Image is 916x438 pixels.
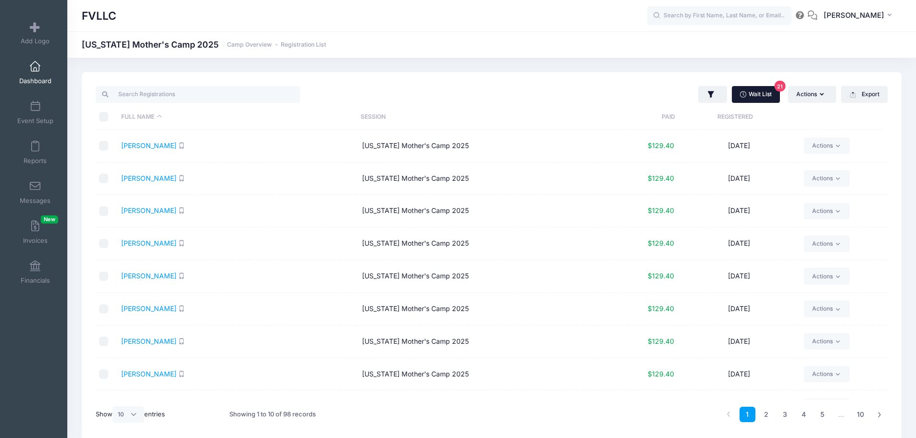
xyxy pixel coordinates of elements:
a: Actions [804,138,850,154]
label: Show entries [96,406,165,423]
a: [PERSON_NAME] [121,304,176,313]
th: Registered: activate to sort column ascending [675,104,795,130]
a: [PERSON_NAME] [121,272,176,280]
span: Invoices [23,237,48,245]
button: [PERSON_NAME] [817,5,902,27]
a: InvoicesNew [13,215,58,249]
a: 5 [815,407,830,423]
i: SMS enabled [178,175,185,181]
a: Wait List21 [732,86,780,102]
a: 10 [852,407,869,423]
span: $129.40 [648,272,674,280]
a: Event Setup [13,96,58,129]
td: [DATE] [679,325,800,358]
a: Reports [13,136,58,169]
a: Camp Overview [227,41,272,49]
a: Actions [804,236,850,252]
td: [DATE] [679,195,800,227]
div: Showing 1 to 10 of 98 records [229,403,316,425]
td: [US_STATE] Mother's Camp 2025 [357,293,598,325]
span: Messages [20,197,50,205]
td: [DATE] [679,260,800,293]
td: [DATE] [679,390,800,423]
td: [DATE] [679,358,800,391]
a: 1 [740,407,755,423]
td: [US_STATE] Mother's Camp 2025 [357,325,598,358]
span: [PERSON_NAME] [824,10,884,21]
a: [PERSON_NAME] [121,370,176,378]
a: Actions [804,366,850,382]
td: [US_STATE] Mother's Camp 2025 [357,130,598,163]
a: Actions [804,333,850,350]
span: 21 [775,81,786,92]
i: SMS enabled [178,371,185,377]
button: Actions [788,86,836,102]
i: SMS enabled [178,207,185,213]
span: $129.40 [648,141,674,150]
h1: [US_STATE] Mother's Camp 2025 [82,39,326,50]
i: SMS enabled [178,305,185,312]
i: SMS enabled [178,273,185,279]
span: $129.40 [648,239,674,247]
a: [PERSON_NAME] [121,337,176,345]
span: New [41,215,58,224]
a: [PERSON_NAME] [121,239,176,247]
button: Export [841,86,888,102]
a: Actions [804,268,850,284]
span: Reports [24,157,47,165]
a: Actions [804,170,850,187]
span: $129.40 [648,174,674,182]
td: [US_STATE] Mother's Camp 2025 [357,358,598,391]
span: $129.40 [648,370,674,378]
td: [US_STATE] Mother's Camp 2025 [357,260,598,293]
a: [PERSON_NAME] [121,206,176,214]
td: [DATE] [679,293,800,325]
a: Dashboard [13,56,58,89]
span: $129.40 [648,206,674,214]
a: 2 [758,407,774,423]
td: [DATE] [679,163,800,195]
a: Actions [804,300,850,317]
a: [PERSON_NAME] [121,174,176,182]
td: [US_STATE] Mother's Camp 2025 [357,390,598,423]
th: Session: activate to sort column ascending [356,104,595,130]
a: 3 [777,407,793,423]
a: Actions [804,399,850,415]
a: [PERSON_NAME] [121,141,176,150]
i: SMS enabled [178,240,185,246]
input: Search Registrations [96,86,300,102]
td: [DATE] [679,130,800,163]
a: Actions [804,203,850,219]
h1: FVLLC [82,5,116,27]
td: [DATE] [679,227,800,260]
td: [US_STATE] Mother's Camp 2025 [357,195,598,227]
a: Messages [13,175,58,209]
span: Dashboard [19,77,51,85]
th: Full Name: activate to sort column descending [116,104,356,130]
select: Showentries [113,406,144,423]
a: Add Logo [13,16,58,50]
a: Financials [13,255,58,289]
td: [US_STATE] Mother's Camp 2025 [357,227,598,260]
th: Paid: activate to sort column ascending [595,104,675,130]
a: 4 [796,407,812,423]
span: Financials [21,276,50,285]
span: $129.40 [648,337,674,345]
span: Event Setup [17,117,53,125]
a: Registration List [281,41,326,49]
i: SMS enabled [178,338,185,344]
span: Add Logo [21,37,50,45]
i: SMS enabled [178,142,185,149]
input: Search by First Name, Last Name, or Email... [647,6,791,25]
span: $129.40 [648,304,674,313]
td: [US_STATE] Mother's Camp 2025 [357,163,598,195]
